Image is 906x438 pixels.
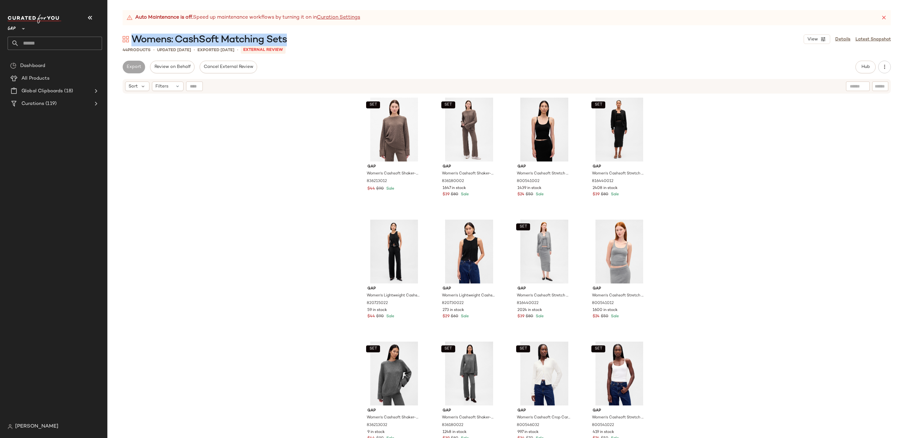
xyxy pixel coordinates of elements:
span: 44 [123,48,128,52]
span: SET [444,347,452,351]
span: Sale [385,314,394,319]
span: $24 [593,314,600,319]
span: 836213012 [367,179,387,184]
div: Speed up maintenance workflows by turning it on in [126,14,360,21]
span: Women's Cashsoft Shaker-Stitch Boyfriend Sweater by Gap Charcoal [PERSON_NAME] Tall Size XXL [367,415,420,421]
span: 1647 in stock [443,186,466,191]
img: cn60284879.jpg [588,220,651,283]
span: $39 [593,192,600,198]
img: svg%3e [8,424,13,429]
img: cn60264648.jpg [512,220,576,283]
span: 820725022 [367,301,388,306]
button: Review on Behalf [150,61,194,73]
img: cn60144554.jpg [438,342,501,405]
span: Review on Behalf [154,64,190,70]
span: Women's Lightweight Cashsoft Tailored Vest by Gap Black Size XS [442,293,495,299]
span: SET [444,103,452,107]
span: 836213032 [367,423,387,428]
button: SET [366,345,380,352]
span: $80 [451,192,458,198]
span: 2408 in stock [593,186,618,191]
span: Sort [129,83,138,90]
span: $39 [517,314,524,319]
span: Women's Cashsoft Stretch Midi Skirt by Gap True Black Size XS [592,171,645,177]
button: SET [591,345,605,352]
span: 997 in stock [517,429,539,435]
span: 2024 in stock [517,307,542,313]
span: $80 [526,314,533,319]
span: Women's Cashsoft Stretch Crop Tank Top by Gap [PERSON_NAME] Size XS [592,293,645,299]
img: cn60144235.jpg [512,98,576,161]
span: $90 [376,186,384,192]
span: Sale [460,314,469,319]
span: $24 [517,192,524,198]
span: 273 in stock [443,307,464,313]
span: Womens: CashSoft Matching Sets [131,33,287,46]
img: svg%3e [10,63,16,69]
div: Products [123,47,151,53]
span: SET [369,103,377,107]
span: 1439 in stock [517,186,541,191]
button: SET [591,101,605,108]
span: $80 [601,192,608,198]
span: 816440022 [517,301,539,306]
span: $44 [367,186,375,192]
span: Filters [155,83,168,90]
a: Details [835,36,850,43]
span: Sale [610,314,619,319]
span: $50 [601,314,608,319]
span: Gap [367,286,421,292]
span: Gap [517,164,571,170]
span: $29 [443,314,450,319]
img: cn60330487.jpg [588,98,651,161]
span: SET [594,103,602,107]
span: Global Clipboards [21,88,63,95]
button: Cancel External Review [200,61,257,73]
span: Sale [385,187,394,191]
span: Gap [593,286,646,292]
a: Curation Settings [317,14,360,21]
span: Gap [367,164,421,170]
strong: Auto Maintenance is off. [135,14,193,21]
span: 800546032 [517,423,539,428]
span: • [153,47,154,53]
span: Women's Cashsoft Crop Cardigan by Gap Ivory Beige Frost Size XXL [517,415,570,421]
span: $60 [451,314,458,319]
span: Cancel External Review [203,64,253,70]
span: Gap [443,286,496,292]
p: updated [DATE] [157,47,191,53]
span: 836180022 [442,423,463,428]
span: SET [519,225,527,229]
span: Gap [367,408,421,414]
img: cn59808751.jpg [438,98,501,161]
span: Gap [443,408,496,414]
span: (18) [63,88,73,95]
span: SET [594,347,602,351]
span: Women's Cashsoft Stretch Crop Tank Top by Gap Ivory Beige Frost Size XS [592,415,645,421]
span: • [237,47,238,53]
span: 9 in stock [367,429,385,435]
span: 1600 in stock [593,307,618,313]
span: Sale [610,192,619,197]
button: SET [441,345,455,352]
button: SET [516,223,530,230]
span: Women's Cashsoft Stretch Crop Tank Top by Gap Black Size XS [517,171,570,177]
span: Gap [593,408,646,414]
span: All Products [21,75,50,82]
img: cn60144487.jpg [362,342,426,405]
span: 816440012 [592,179,613,184]
span: Curations [21,100,44,107]
span: GAP [8,21,16,33]
span: • [194,47,195,53]
span: 419 in stock [593,429,614,435]
span: Women's Cashsoft Shaker-Stitch Sweater Pants by Gap Toasted Almond Brown Size XS [442,171,495,177]
span: $44 [367,314,375,319]
span: 800541012 [592,301,614,306]
span: 820730022 [442,301,464,306]
img: cn60197339.jpg [588,342,651,405]
span: $90 [376,314,384,319]
button: Hub [855,61,876,73]
span: 800541022 [592,423,614,428]
p: Exported [DATE] [197,47,234,53]
span: Women's Cashsoft Stretch Midi Skirt by Gap Charcoal Grey Size XS [517,293,570,299]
